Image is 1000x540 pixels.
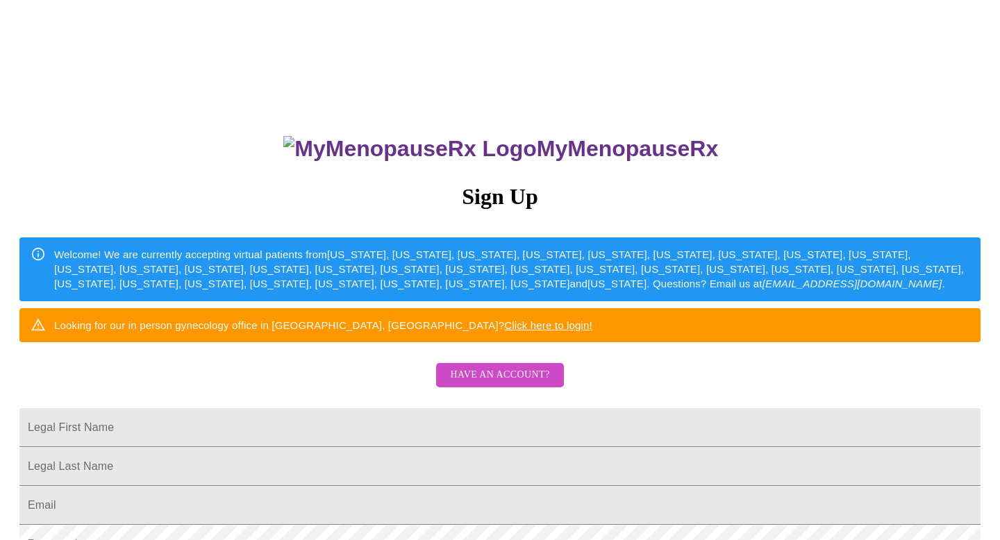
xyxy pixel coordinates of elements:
[436,363,563,387] button: Have an account?
[762,278,942,289] em: [EMAIL_ADDRESS][DOMAIN_NAME]
[504,319,592,331] a: Click here to login!
[19,184,981,210] h3: Sign Up
[54,242,969,297] div: Welcome! We are currently accepting virtual patients from [US_STATE], [US_STATE], [US_STATE], [US...
[54,312,592,338] div: Looking for our in person gynecology office in [GEOGRAPHIC_DATA], [GEOGRAPHIC_DATA]?
[22,136,981,162] h3: MyMenopauseRx
[433,378,567,390] a: Have an account?
[450,366,549,384] span: Have an account?
[283,136,536,162] img: MyMenopauseRx Logo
